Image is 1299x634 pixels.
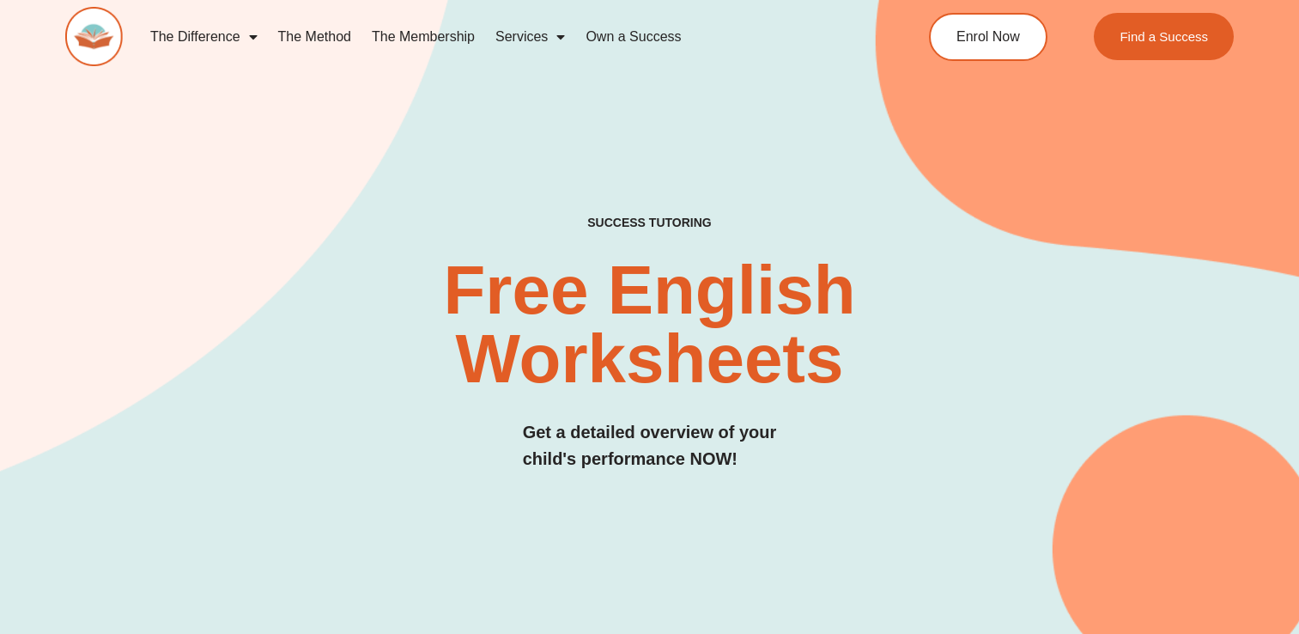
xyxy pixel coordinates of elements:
[485,17,575,57] a: Services
[956,30,1020,44] span: Enrol Now
[1095,13,1235,60] a: Find a Success
[140,17,268,57] a: The Difference
[1120,30,1209,43] span: Find a Success
[140,17,862,57] nav: Menu
[575,17,691,57] a: Own a Success
[361,17,485,57] a: The Membership
[264,256,1035,393] h2: Free English Worksheets​
[268,17,361,57] a: The Method
[523,419,777,472] h3: Get a detailed overview of your child's performance NOW!
[929,13,1047,61] a: Enrol Now
[477,216,822,230] h4: SUCCESS TUTORING​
